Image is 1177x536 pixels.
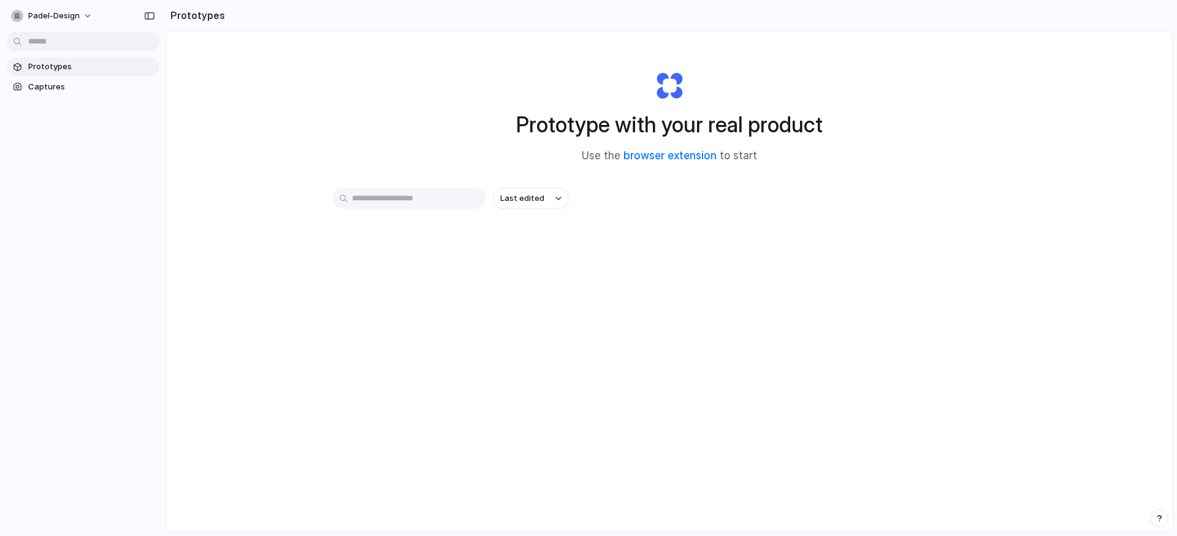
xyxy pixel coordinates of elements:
span: padel-design [28,10,80,22]
a: Prototypes [6,58,159,76]
span: Captures [28,81,154,93]
button: padel-design [6,6,99,26]
span: Last edited [500,192,544,205]
a: Captures [6,78,159,96]
span: Prototypes [28,61,154,73]
h1: Prototype with your real product [516,108,823,141]
a: browser extension [623,149,717,162]
span: Use the to start [582,148,757,164]
button: Last edited [493,188,569,209]
h2: Prototypes [166,8,225,23]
